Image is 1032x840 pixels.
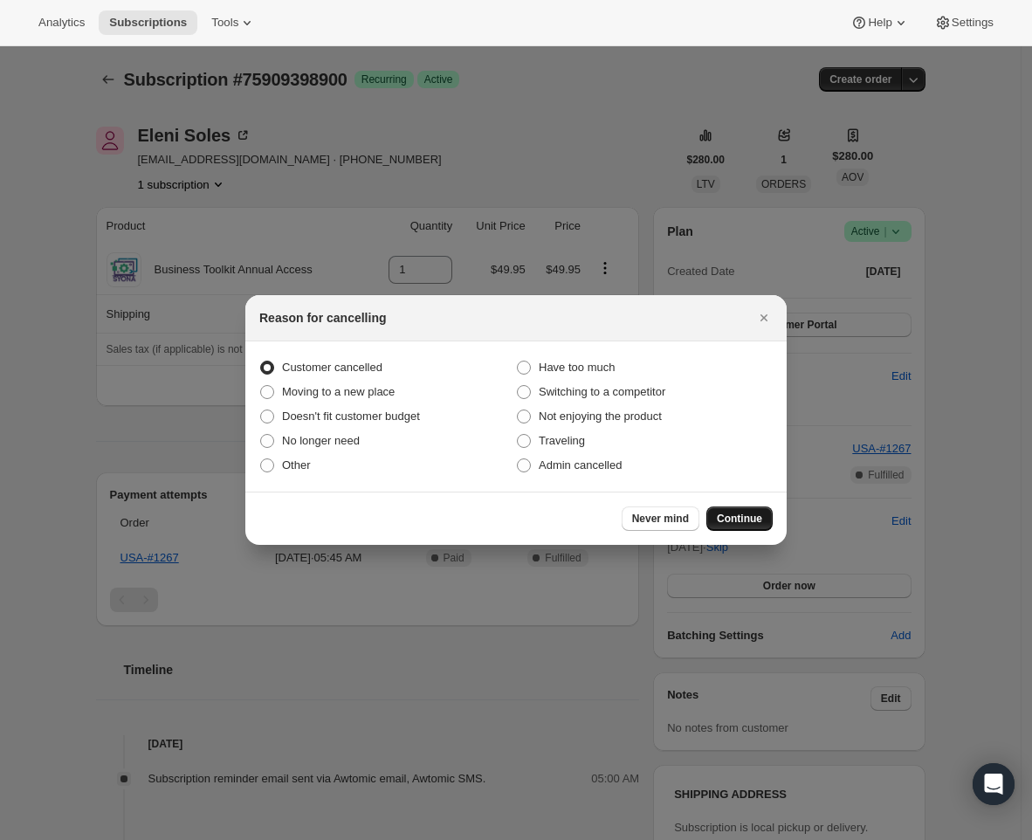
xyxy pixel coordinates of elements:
[28,10,95,35] button: Analytics
[539,361,615,374] span: Have too much
[632,512,689,526] span: Never mind
[282,385,395,398] span: Moving to a new place
[201,10,266,35] button: Tools
[973,763,1015,805] div: Open Intercom Messenger
[259,309,386,327] h2: Reason for cancelling
[539,385,665,398] span: Switching to a competitor
[282,458,311,472] span: Other
[706,506,773,531] button: Continue
[924,10,1004,35] button: Settings
[539,434,585,447] span: Traveling
[622,506,699,531] button: Never mind
[109,16,187,30] span: Subscriptions
[282,410,420,423] span: Doesn't fit customer budget
[952,16,994,30] span: Settings
[211,16,238,30] span: Tools
[868,16,891,30] span: Help
[99,10,197,35] button: Subscriptions
[752,306,776,330] button: Close
[282,361,382,374] span: Customer cancelled
[282,434,360,447] span: No longer need
[539,458,622,472] span: Admin cancelled
[717,512,762,526] span: Continue
[840,10,919,35] button: Help
[539,410,662,423] span: Not enjoying the product
[38,16,85,30] span: Analytics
